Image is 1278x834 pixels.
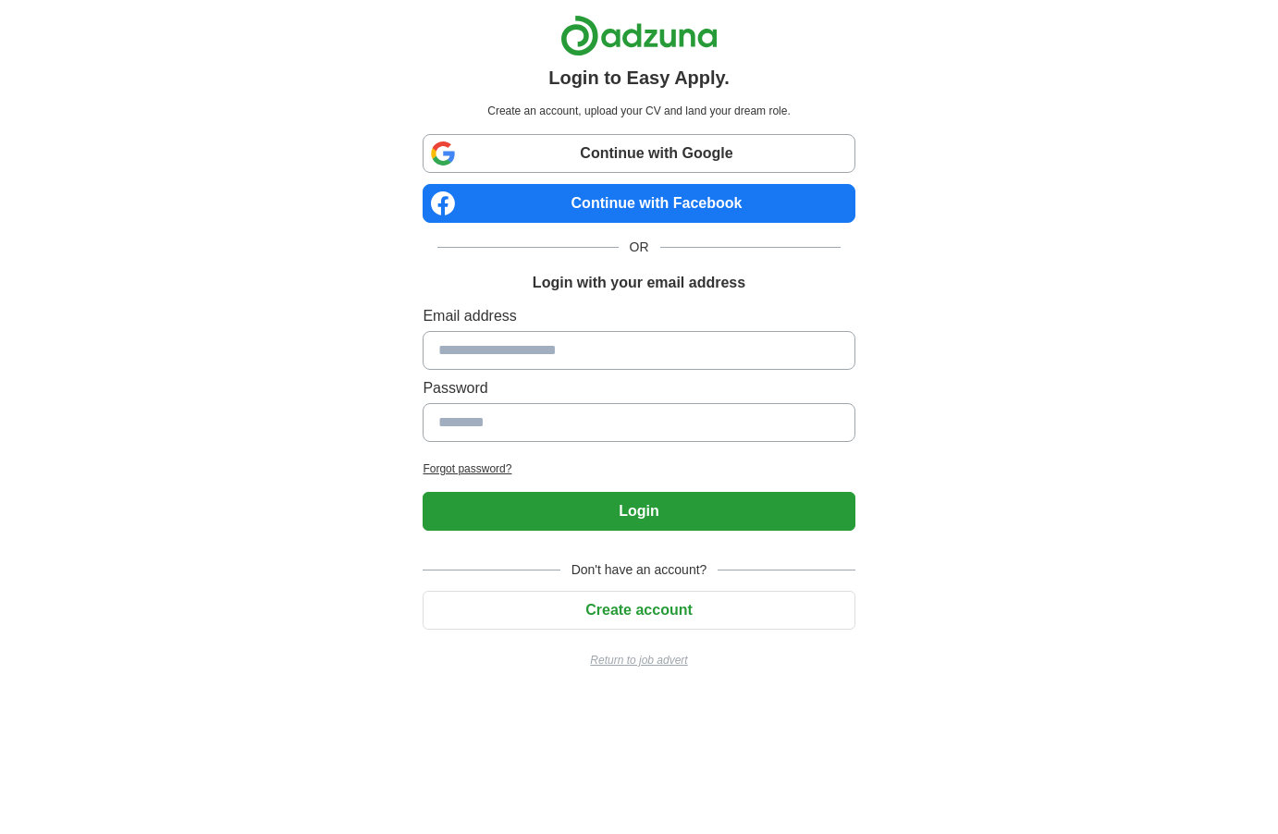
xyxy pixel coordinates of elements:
[423,591,854,630] button: Create account
[423,652,854,668] a: Return to job advert
[423,492,854,531] button: Login
[533,272,745,294] h1: Login with your email address
[423,134,854,173] a: Continue with Google
[423,184,854,223] a: Continue with Facebook
[619,238,660,257] span: OR
[423,602,854,618] a: Create account
[560,15,718,56] img: Adzuna logo
[560,560,719,580] span: Don't have an account?
[548,64,730,92] h1: Login to Easy Apply.
[423,460,854,477] a: Forgot password?
[423,377,854,399] label: Password
[423,305,854,327] label: Email address
[426,103,851,119] p: Create an account, upload your CV and land your dream role.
